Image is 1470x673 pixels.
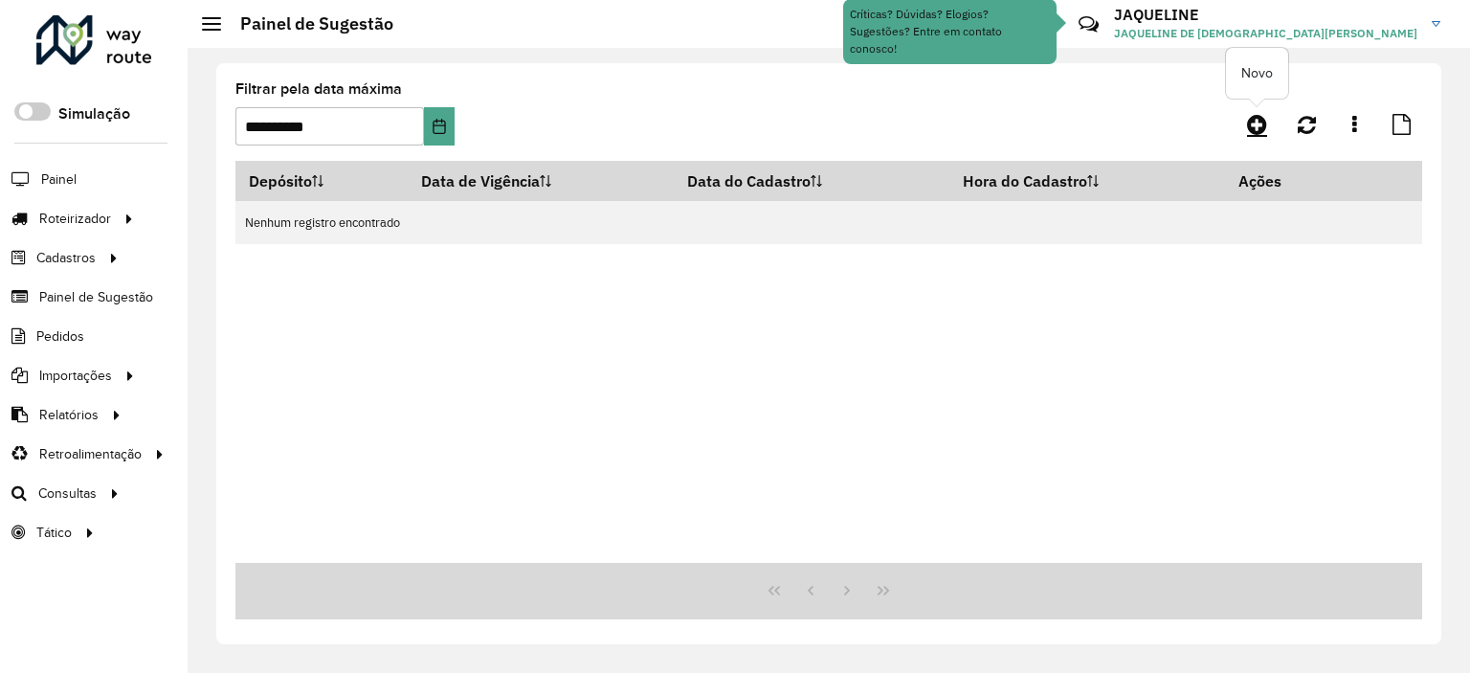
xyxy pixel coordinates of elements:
th: Depósito [235,161,408,201]
span: Pedidos [36,326,84,347]
label: Filtrar pela data máxima [235,78,402,101]
span: Relatórios [39,405,99,425]
label: Simulação [58,102,130,125]
span: Painel de Sugestão [39,287,153,307]
span: Tático [36,523,72,543]
button: Choose Date [424,107,455,146]
span: Importações [39,366,112,386]
span: JAQUELINE DE [DEMOGRAPHIC_DATA][PERSON_NAME] [1114,25,1417,42]
td: Nenhum registro encontrado [235,201,1422,244]
span: Painel [41,169,77,190]
span: Roteirizador [39,209,111,229]
th: Data do Cadastro [675,161,949,201]
h2: Painel de Sugestão [221,13,393,34]
div: Novo [1226,48,1288,99]
th: Ações [1226,161,1341,201]
span: Cadastros [36,248,96,268]
th: Hora do Cadastro [949,161,1226,201]
a: Contato Rápido [1068,4,1109,45]
th: Data de Vigência [408,161,675,201]
h3: JAQUELINE [1114,6,1417,24]
span: Consultas [38,483,97,504]
span: Retroalimentação [39,444,142,464]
